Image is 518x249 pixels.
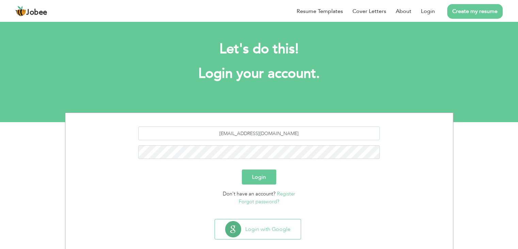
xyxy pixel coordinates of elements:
button: Login with Google [215,219,301,239]
a: Login [421,7,435,15]
input: Email [138,127,380,140]
a: Forgot password? [239,198,279,205]
a: Create my resume [447,4,503,19]
img: jobee.io [15,6,26,17]
a: Cover Letters [352,7,386,15]
a: Resume Templates [297,7,343,15]
span: Don't have an account? [223,190,276,197]
span: Jobee [26,9,47,16]
h2: Let's do this! [75,40,443,58]
h1: Login your account. [75,65,443,83]
a: Register [277,190,295,197]
a: Jobee [15,6,47,17]
a: About [396,7,411,15]
button: Login [242,170,276,185]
